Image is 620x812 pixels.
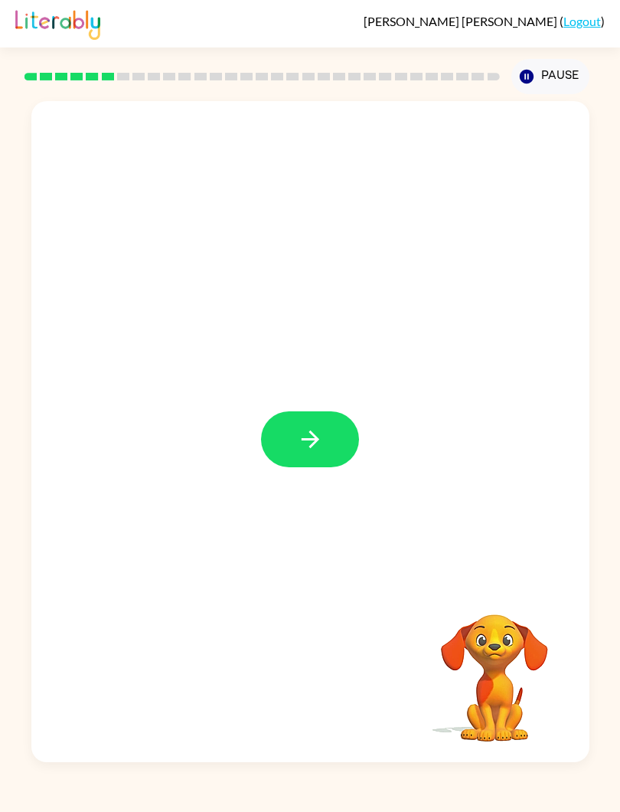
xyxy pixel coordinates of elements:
[15,6,100,40] img: Literably
[418,591,571,744] video: Your browser must support playing .mp4 files to use Literably. Please try using another browser.
[364,14,605,28] div: ( )
[511,59,589,94] button: Pause
[364,14,560,28] span: [PERSON_NAME] [PERSON_NAME]
[563,14,601,28] a: Logout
